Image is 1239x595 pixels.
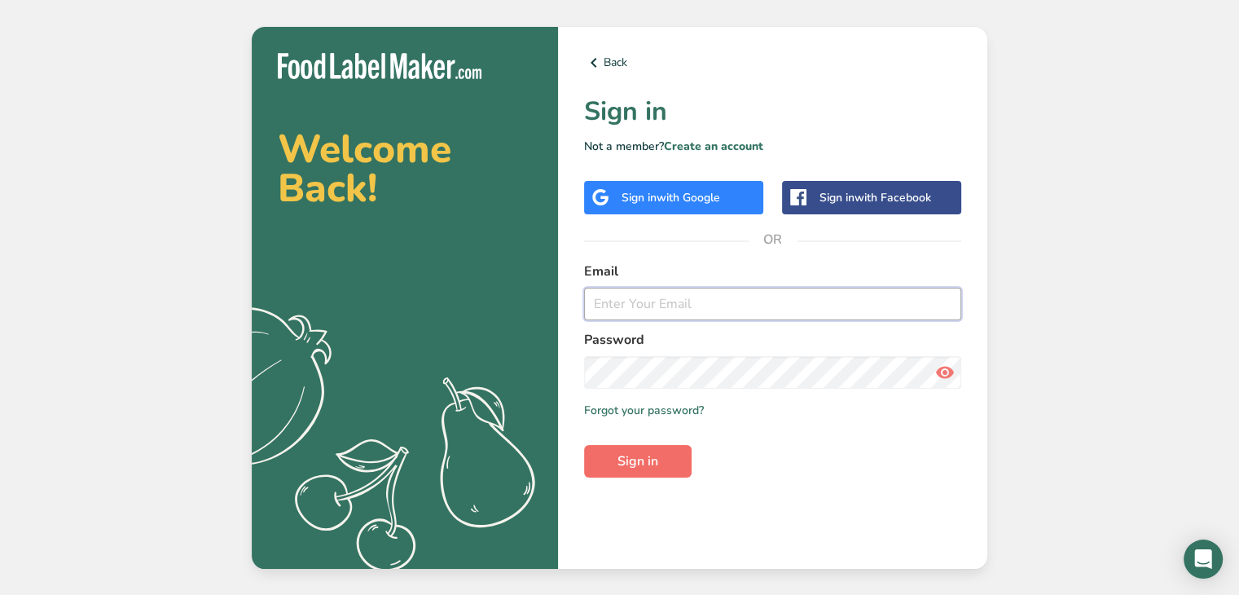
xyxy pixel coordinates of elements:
[584,138,961,155] p: Not a member?
[664,139,763,154] a: Create an account
[584,402,704,419] a: Forgot your password?
[622,189,720,206] div: Sign in
[855,190,931,205] span: with Facebook
[278,130,532,208] h2: Welcome Back!
[584,53,961,73] a: Back
[584,92,961,131] h1: Sign in
[278,53,481,80] img: Food Label Maker
[584,262,961,281] label: Email
[657,190,720,205] span: with Google
[1184,540,1223,579] div: Open Intercom Messenger
[584,445,692,478] button: Sign in
[617,452,658,471] span: Sign in
[819,189,931,206] div: Sign in
[584,288,961,320] input: Enter Your Email
[584,330,961,350] label: Password
[749,215,797,264] span: OR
